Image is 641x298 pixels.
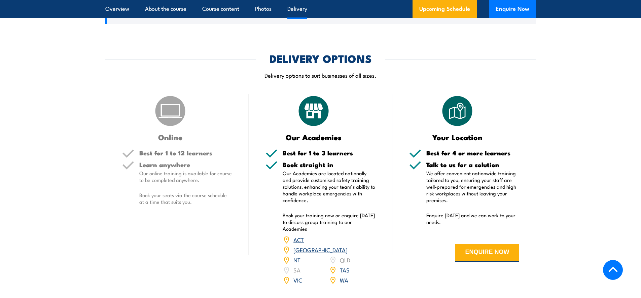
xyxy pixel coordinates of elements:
a: WA [340,276,348,284]
p: Book your training now or enquire [DATE] to discuss group training to our Academies [283,212,376,232]
p: Our online training is available for course to be completed anywhere. [139,170,232,183]
h3: Our Academies [265,133,362,141]
p: Our Academies are located nationally and provide customised safety training solutions, enhancing ... [283,170,376,203]
h2: DELIVERY OPTIONS [270,53,372,63]
a: TAS [340,266,350,274]
p: We offer convenient nationwide training tailored to you, ensuring your staff are well-prepared fo... [426,170,519,203]
h5: Best for 1 to 12 learners [139,150,232,156]
a: ACT [293,235,304,244]
h5: Talk to us for a solution [426,161,519,168]
p: Enquire [DATE] and we can work to your needs. [426,212,519,225]
h3: Your Location [409,133,506,141]
h3: Online [122,133,219,141]
h5: Best for 1 to 3 learners [283,150,376,156]
p: Book your seats via the course schedule at a time that suits you. [139,192,232,205]
h5: Best for 4 or more learners [426,150,519,156]
a: VIC [293,276,302,284]
h5: Learn anywhere [139,161,232,168]
p: Delivery options to suit businesses of all sizes. [105,71,536,79]
a: NT [293,256,300,264]
h5: Book straight in [283,161,376,168]
a: [GEOGRAPHIC_DATA] [293,246,348,254]
button: ENQUIRE NOW [455,244,519,262]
